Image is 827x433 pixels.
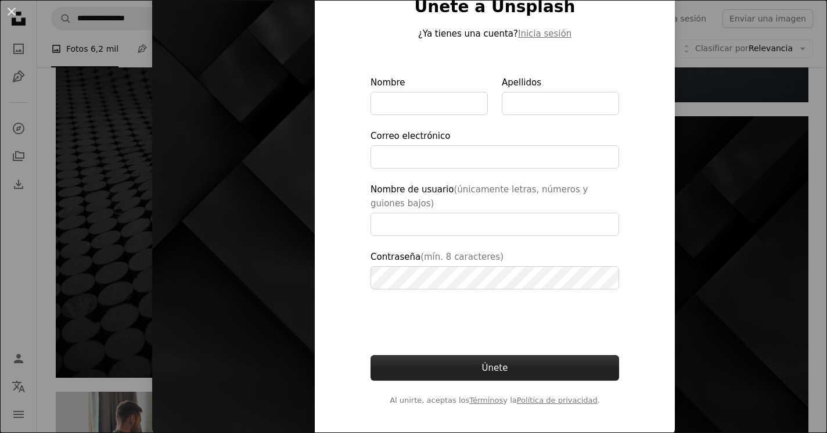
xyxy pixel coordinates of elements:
[371,266,619,289] input: Contraseña(mín. 8 caracteres)
[371,145,619,169] input: Correo electrónico
[469,396,503,405] a: Términos
[371,76,488,115] label: Nombre
[517,396,598,405] a: Política de privacidad
[371,395,619,406] span: Al unirte, aceptas los y la .
[371,355,619,381] button: Únete
[502,92,619,115] input: Apellidos
[371,27,619,41] p: ¿Ya tienes una cuenta?
[371,182,619,236] label: Nombre de usuario
[371,250,619,289] label: Contraseña
[371,92,488,115] input: Nombre
[371,213,619,236] input: Nombre de usuario(únicamente letras, números y guiones bajos)
[502,76,619,115] label: Apellidos
[420,252,504,262] span: (mín. 8 caracteres)
[371,184,588,209] span: (únicamente letras, números y guiones bajos)
[518,27,571,41] button: Inicia sesión
[371,129,619,169] label: Correo electrónico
